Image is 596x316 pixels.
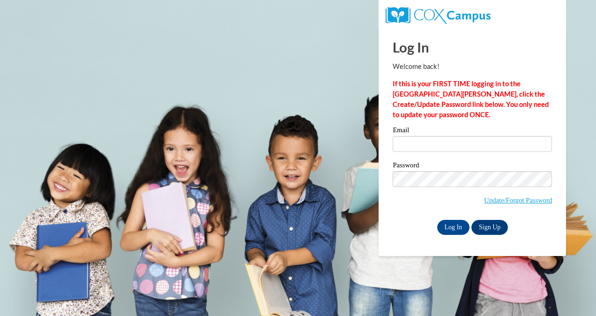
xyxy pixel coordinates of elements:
input: Log In [437,220,470,235]
a: COX Campus [386,11,490,19]
a: Update/Forgot Password [484,196,552,204]
p: Welcome back! [393,61,552,72]
label: Password [393,162,552,171]
label: Email [393,127,552,136]
a: Sign Up [471,220,508,235]
strong: If this is your FIRST TIME logging in to the [GEOGRAPHIC_DATA][PERSON_NAME], click the Create/Upd... [393,80,549,119]
img: COX Campus [386,7,490,24]
h1: Log In [393,38,552,57]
